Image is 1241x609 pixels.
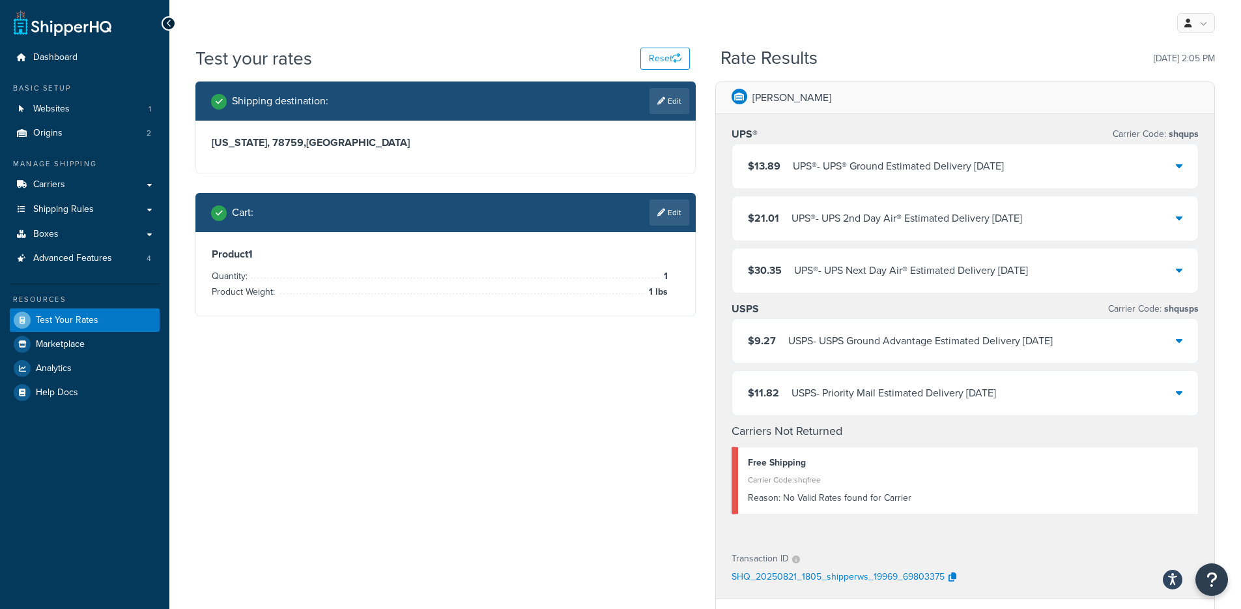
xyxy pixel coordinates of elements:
[33,253,112,264] span: Advanced Features
[10,97,160,121] li: Websites
[1113,125,1199,143] p: Carrier Code:
[10,97,160,121] a: Websites1
[212,248,679,261] h3: Product 1
[732,550,789,568] p: Transaction ID
[748,385,779,400] span: $11.82
[10,222,160,246] a: Boxes
[661,269,668,284] span: 1
[732,128,758,141] h3: UPS®
[646,284,668,300] span: 1 lbs
[36,363,72,374] span: Analytics
[792,384,996,402] div: USPS - Priority Mail Estimated Delivery [DATE]
[748,471,1189,489] div: Carrier Code: shqfree
[212,136,679,149] h3: [US_STATE], 78759 , [GEOGRAPHIC_DATA]
[748,158,780,173] span: $13.89
[748,491,780,505] span: Reason:
[212,285,278,299] span: Product Weight:
[10,198,160,222] a: Shipping Rules
[752,89,831,107] p: [PERSON_NAME]
[748,211,779,226] span: $21.01
[1162,302,1199,316] span: shqusps
[10,121,160,145] li: Origins
[10,308,160,332] a: Test Your Rates
[232,95,328,107] h2: Shipping destination :
[748,454,1189,472] div: Free Shipping
[640,48,690,70] button: Reset
[33,104,70,115] span: Websites
[33,204,94,215] span: Shipping Rules
[10,83,160,94] div: Basic Setup
[10,173,160,197] a: Carriers
[720,48,818,68] h2: Rate Results
[10,381,160,404] a: Help Docs
[748,333,776,348] span: $9.27
[732,303,759,316] h3: USPS
[1166,127,1199,141] span: shqups
[649,200,689,226] a: Edit
[33,179,65,190] span: Carriers
[149,104,151,115] span: 1
[147,253,151,264] span: 4
[195,46,312,71] h1: Test your rates
[649,88,689,114] a: Edit
[10,333,160,356] a: Marketplace
[732,568,945,587] p: SHQ_20250821_1805_shipperws_19969_69803375
[788,332,1053,350] div: USPS - USPS Ground Advantage Estimated Delivery [DATE]
[36,339,85,350] span: Marketplace
[36,315,98,326] span: Test Your Rates
[33,229,59,240] span: Boxes
[748,489,1189,507] div: No Valid Rates found for Carrier
[36,387,78,398] span: Help Docs
[1108,300,1199,318] p: Carrier Code:
[10,294,160,305] div: Resources
[33,128,63,139] span: Origins
[10,121,160,145] a: Origins2
[792,209,1022,228] div: UPS® - UPS 2nd Day Air® Estimated Delivery [DATE]
[794,261,1028,280] div: UPS® - UPS Next Day Air® Estimated Delivery [DATE]
[1154,50,1215,68] p: [DATE] 2:05 PM
[212,269,251,283] span: Quantity:
[10,246,160,271] li: Advanced Features
[1195,563,1228,596] button: Open Resource Center
[10,158,160,170] div: Manage Shipping
[10,357,160,380] a: Analytics
[147,128,151,139] span: 2
[793,157,1004,175] div: UPS® - UPS® Ground Estimated Delivery [DATE]
[732,423,1199,440] h4: Carriers Not Returned
[748,263,782,278] span: $30.35
[10,46,160,70] a: Dashboard
[33,52,78,63] span: Dashboard
[10,246,160,271] a: Advanced Features4
[232,207,253,218] h2: Cart :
